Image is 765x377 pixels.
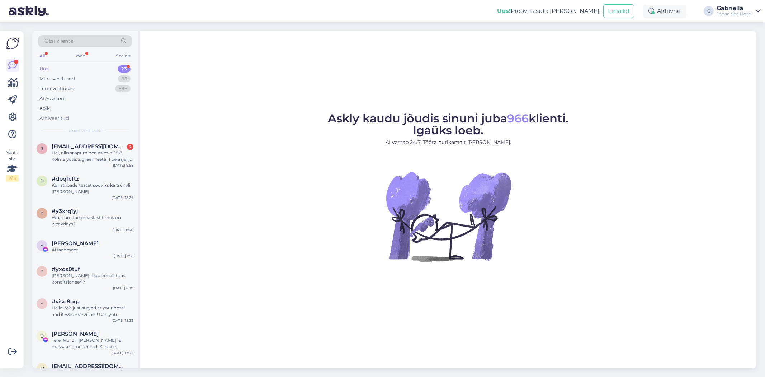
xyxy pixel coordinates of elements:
[39,65,49,73] div: Uus
[39,75,75,83] div: Minu vestlused
[40,366,44,371] span: m
[127,144,133,150] div: 2
[497,8,511,14] b: Uus!
[6,37,19,50] img: Askly Logo
[44,37,73,45] span: Otsi kliente
[52,208,78,214] span: #y3xrq1yj
[717,11,753,17] div: Johan Spa Hotell
[74,51,87,61] div: Web
[6,175,19,182] div: 2 / 3
[52,143,126,150] span: jarmo.merivaara@gmail.com
[52,176,79,182] span: #dbqfcftz
[113,285,133,291] div: [DATE] 0:10
[112,195,133,200] div: [DATE] 18:29
[39,115,69,122] div: Arhiveeritud
[717,5,761,17] a: GabriellaJohan Spa Hotell
[114,51,132,61] div: Socials
[52,266,80,273] span: #yxqs0tuf
[6,149,19,182] div: Vaata siia
[52,273,133,285] div: [PERSON_NAME] reguleerida toas konditsioneeri?
[113,163,133,168] div: [DATE] 9:58
[113,227,133,233] div: [DATE] 8:50
[41,210,43,216] span: y
[507,111,529,125] span: 966
[118,75,131,83] div: 95
[52,298,81,305] span: #yisu8oga
[112,318,133,323] div: [DATE] 18:33
[328,111,568,137] span: Askly kaudu jõudis sinuni juba klienti. Igaüks loeb.
[603,4,634,18] button: Emailid
[384,152,513,281] img: No Chat active
[111,350,133,355] div: [DATE] 17:02
[328,139,568,146] p: AI vastab 24/7. Tööta nutikamalt [PERSON_NAME].
[643,5,686,18] div: Aktiivne
[41,243,44,248] span: A
[118,65,131,73] div: 23
[41,146,43,151] span: j
[704,6,714,16] div: G
[52,331,99,337] span: Oliver Ritsoson
[40,333,44,339] span: O
[39,105,50,112] div: Kõik
[717,5,753,11] div: Gabriella
[52,182,133,195] div: Kanatiibade kastet sooviks ka trühvli [PERSON_NAME]
[41,269,43,274] span: y
[52,240,99,247] span: Andrus Rako
[38,51,46,61] div: All
[41,301,43,306] span: y
[52,337,133,350] div: Tere. Mul on [PERSON_NAME] 18 massaaz broneeritud. Kus see toimub?
[69,127,102,134] span: Uued vestlused
[40,178,44,183] span: d
[115,85,131,92] div: 99+
[39,95,66,102] div: AI Assistent
[114,253,133,259] div: [DATE] 1:58
[497,7,600,15] div: Proovi tasuta [PERSON_NAME]:
[39,85,75,92] div: Tiimi vestlused
[52,214,133,227] div: What are the breakfast times on weekdays?
[52,247,133,253] div: Attachment
[52,363,126,369] span: mika.pasa@gmail.com
[52,305,133,318] div: Hello! We just stayed at your hotel and it was mãrviline!!! Can you possibly tell me what kind of...
[52,150,133,163] div: Hei, niin saapuminen esim. ti 19.8 kolme yötä. 2 green feetä (1 pelaaja) ja majoittujia 2 henkilö...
